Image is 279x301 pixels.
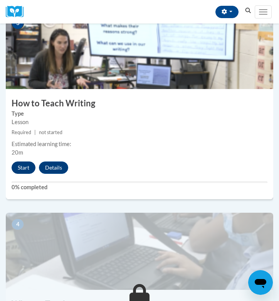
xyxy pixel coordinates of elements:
span: 20m [12,149,23,156]
button: Search [242,6,254,15]
img: Logo brand [6,6,29,18]
button: Start [12,161,35,174]
div: Lesson [12,118,267,126]
span: | [34,129,36,135]
span: Required [12,129,31,135]
a: Cox Campus [6,6,29,18]
button: Account Settings [215,6,239,18]
iframe: Button to launch messaging window [248,270,273,295]
img: Course Image [6,213,273,290]
label: Type [12,109,267,118]
div: Estimated learning time: [12,140,267,148]
img: Course Image [6,12,273,89]
span: 4 [12,219,24,230]
h3: How to Teach Writing [6,98,273,109]
label: 0% completed [12,183,267,192]
span: not started [39,129,62,135]
button: Details [39,161,68,174]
